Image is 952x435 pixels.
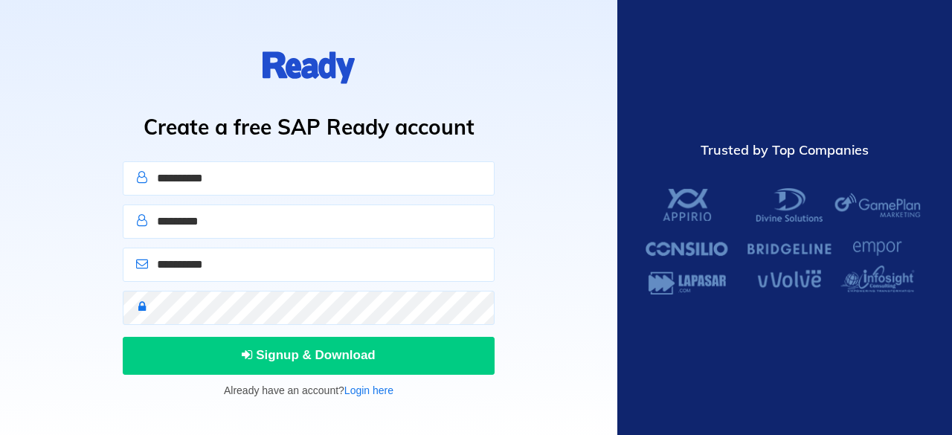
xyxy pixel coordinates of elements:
button: Signup & Download [123,337,495,374]
img: logo [263,48,355,88]
div: Trusted by Top Companies [643,141,926,160]
p: Already have an account? [123,382,495,399]
img: SAP Ready Customers [643,186,926,295]
h1: Create a free SAP Ready account [118,112,500,143]
a: Login here [344,384,393,396]
span: Signup & Download [242,348,376,362]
